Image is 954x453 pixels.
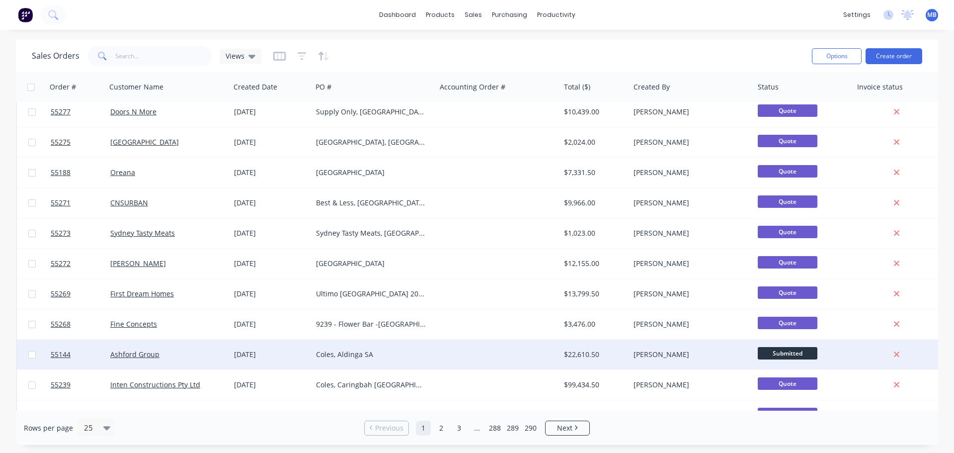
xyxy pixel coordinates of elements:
[564,380,623,390] div: $99,434.50
[758,317,817,329] span: Quote
[234,259,308,269] div: [DATE]
[365,423,408,433] a: Previous page
[866,48,922,64] button: Create order
[316,410,426,420] div: Wizard Pharmacy, Kelmscott WA
[115,46,212,66] input: Search...
[234,82,277,92] div: Created Date
[564,259,623,269] div: $12,155.00
[564,82,590,92] div: Total ($)
[234,228,308,238] div: [DATE]
[51,158,110,187] a: 55188
[110,380,200,389] a: Inten Constructions Pty Ltd
[51,279,110,309] a: 55269
[316,137,426,147] div: [GEOGRAPHIC_DATA], [GEOGRAPHIC_DATA]
[375,423,403,433] span: Previous
[564,137,623,147] div: $2,024.00
[234,410,308,420] div: [DATE]
[51,218,110,248] a: 55273
[812,48,862,64] button: Options
[316,168,426,178] div: [GEOGRAPHIC_DATA]
[51,137,71,147] span: 55275
[51,249,110,278] a: 55272
[234,198,308,208] div: [DATE]
[857,82,903,92] div: Invoice status
[51,319,71,329] span: 55268
[109,82,163,92] div: Customer Name
[316,319,426,329] div: 9239 - Flower Bar -[GEOGRAPHIC_DATA] Foodland, [GEOGRAPHIC_DATA]
[316,198,426,208] div: Best & Less, [GEOGRAPHIC_DATA] [GEOGRAPHIC_DATA]
[758,377,817,390] span: Quote
[110,350,159,359] a: Ashford Group
[51,168,71,178] span: 55188
[316,289,426,299] div: Ultimo [GEOGRAPHIC_DATA] 2007
[110,137,179,147] a: [GEOGRAPHIC_DATA]
[758,256,817,269] span: Quote
[316,107,426,117] div: Supply Only, [GEOGRAPHIC_DATA]
[51,289,71,299] span: 55269
[18,7,33,22] img: Factory
[546,423,589,433] a: Next page
[316,259,426,269] div: [GEOGRAPHIC_DATA]
[434,421,449,436] a: Page 2
[634,319,744,329] div: [PERSON_NAME]
[51,127,110,157] a: 55275
[758,165,817,178] span: Quote
[421,7,460,22] div: products
[838,7,875,22] div: settings
[523,421,538,436] a: Page 290
[634,289,744,299] div: [PERSON_NAME]
[110,410,185,420] a: West Coast Shopfitting
[234,380,308,390] div: [DATE]
[564,319,623,329] div: $3,476.00
[110,319,157,329] a: Fine Concepts
[316,380,426,390] div: Coles, Caringbah [GEOGRAPHIC_DATA]
[50,82,76,92] div: Order #
[634,410,744,420] div: [PERSON_NAME]
[452,421,467,436] a: Page 3
[634,380,744,390] div: [PERSON_NAME]
[564,198,623,208] div: $9,966.00
[564,350,623,360] div: $22,610.50
[564,228,623,238] div: $1,023.00
[758,104,817,117] span: Quote
[110,107,157,116] a: Doors N More
[51,259,71,269] span: 55272
[634,228,744,238] div: [PERSON_NAME]
[374,7,421,22] a: dashboard
[634,168,744,178] div: [PERSON_NAME]
[758,82,779,92] div: Status
[564,107,623,117] div: $10,439.00
[557,423,572,433] span: Next
[234,289,308,299] div: [DATE]
[234,137,308,147] div: [DATE]
[316,82,331,92] div: PO #
[634,137,744,147] div: [PERSON_NAME]
[758,135,817,147] span: Quote
[110,168,135,177] a: Oreana
[234,319,308,329] div: [DATE]
[505,421,520,436] a: Page 289
[316,350,426,360] div: Coles, Aldinga SA
[51,410,71,420] span: 55267
[470,421,484,436] a: Jump forward
[634,259,744,269] div: [PERSON_NAME]
[634,350,744,360] div: [PERSON_NAME]
[51,309,110,339] a: 55268
[634,198,744,208] div: [PERSON_NAME]
[51,370,110,400] a: 55239
[110,289,174,298] a: First Dream Homes
[51,107,71,117] span: 55277
[234,350,308,360] div: [DATE]
[487,421,502,436] a: Page 288
[532,7,580,22] div: productivity
[440,82,505,92] div: Accounting Order #
[110,198,148,207] a: CNSURBAN
[51,228,71,238] span: 55273
[758,226,817,238] span: Quote
[634,107,744,117] div: [PERSON_NAME]
[110,259,166,268] a: [PERSON_NAME]
[51,380,71,390] span: 55239
[758,195,817,208] span: Quote
[927,10,937,19] span: MB
[564,289,623,299] div: $13,799.50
